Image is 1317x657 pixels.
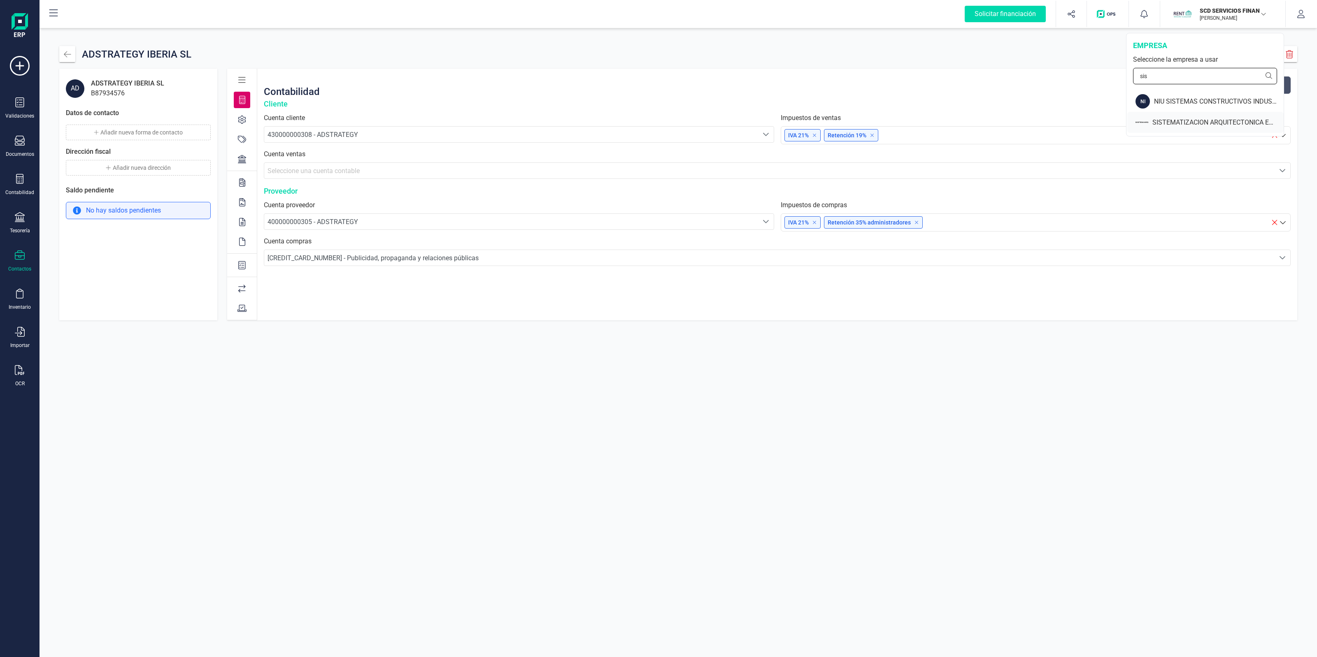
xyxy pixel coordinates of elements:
input: Buscar empresa [1133,68,1277,84]
div: B87934576 [91,88,164,98]
span: 400000000305 - ADSTRATEGY [268,218,358,226]
label: Impuestos de ventas [781,113,1291,123]
div: ADSTRATEGY IBERIA SL [82,46,191,62]
button: SCSCD SERVICIOS FINANCIEROS SL[PERSON_NAME] [1170,1,1275,27]
div: Solicitar financiación [965,6,1046,22]
div: Seleccione una cuenta [1275,163,1290,178]
img: SC [1173,5,1191,23]
p: Retención 35% administradores [828,218,919,227]
div: ADSTRATEGY IBERIA SL [91,79,164,88]
label: Cuenta ventas [264,149,1291,159]
div: Contactos [8,266,31,272]
div: SISTEMATIZACION ARQUITECTONICA EN REFORMAS SL [1152,118,1284,127]
div: Inventario [9,304,31,310]
div: OCR [15,380,25,387]
button: Añadir nueva forma de contacto [66,125,211,140]
img: Logo Finanedi [12,13,28,39]
div: Importar [10,342,30,349]
div: AD [66,79,84,98]
p: SCD SERVICIOS FINANCIEROS SL [1200,7,1266,15]
span: [CREDIT_CARD_NUMBER] - Publicidad, propaganda y relaciones públicas [268,254,479,262]
p: Retención 19% [828,131,875,139]
div: NIU SISTEMAS CONSTRUCTIVOS INDUSTRIALIZADOS SL [1154,97,1284,106]
div: Seleccione una cuenta [1275,250,1290,266]
img: Logo de OPS [1097,10,1119,18]
button: Añadir nueva dirección [66,160,211,176]
div: Cliente [264,98,1291,110]
span: 430000000308 - ADSTRATEGY [268,131,358,139]
div: Proveedor [264,185,1291,197]
p: [PERSON_NAME] [1200,15,1266,21]
div: empresa [1133,40,1277,51]
div: Datos de contacto [66,108,119,118]
p: IVA 21% [788,218,817,227]
div: Contabilidad [5,189,34,196]
div: Seleccione una cuenta [758,127,774,142]
div: Tesorería [10,227,30,234]
label: Impuestos de compras [781,200,1291,210]
label: Cuenta compras [264,236,1291,246]
p: IVA 21% [788,131,817,139]
div: Seleccione la empresa a usar [1133,55,1277,65]
span: Seleccione una cuenta contable [268,167,360,175]
div: NI [1136,94,1150,109]
img: SI [1136,115,1148,130]
div: Contabilidad [264,85,320,98]
div: Documentos [6,151,34,157]
div: Dirección fiscal [66,147,111,157]
div: Validaciones [5,113,34,119]
button: Logo de OPS [1092,1,1124,27]
div: Saldo pendiente [66,185,211,202]
div: Seleccione una cuenta [758,214,774,229]
label: Cuenta cliente [264,113,774,123]
button: Solicitar financiación [955,1,1056,27]
div: No hay saldos pendientes [66,202,211,219]
label: Cuenta proveedor [264,200,774,210]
